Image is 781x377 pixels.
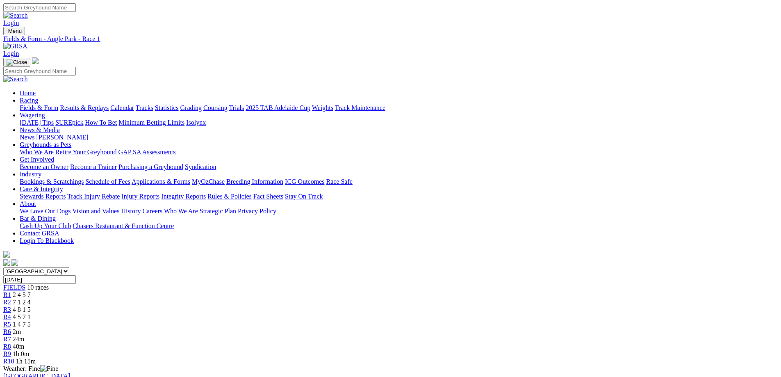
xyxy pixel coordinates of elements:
a: Track Injury Rebate [67,193,120,200]
img: logo-grsa-white.png [3,251,10,258]
span: 4 5 7 1 [13,313,31,320]
a: SUREpick [55,119,83,126]
a: Racing [20,97,38,104]
a: Wagering [20,112,45,119]
span: 40m [13,343,24,350]
a: Become an Owner [20,163,68,170]
img: logo-grsa-white.png [32,57,39,64]
a: R3 [3,306,11,313]
a: Greyhounds as Pets [20,141,71,148]
a: Strategic Plan [200,208,236,215]
a: R9 [3,350,11,357]
span: 4 8 1 5 [13,306,31,313]
div: Greyhounds as Pets [20,149,778,156]
a: Who We Are [164,208,198,215]
div: News & Media [20,134,778,141]
a: About [20,200,36,207]
div: About [20,208,778,215]
a: [DATE] Tips [20,119,54,126]
a: Trials [229,104,244,111]
input: Search [3,67,76,75]
a: Stewards Reports [20,193,66,200]
a: Get Involved [20,156,54,163]
a: Calendar [110,104,134,111]
a: Weights [312,104,333,111]
a: News [20,134,34,141]
a: Purchasing a Greyhound [118,163,183,170]
img: Fine [40,365,58,372]
span: 2m [13,328,21,335]
a: Stay On Track [285,193,323,200]
a: R10 [3,358,14,365]
a: Home [20,89,36,96]
a: Applications & Forms [132,178,190,185]
a: R7 [3,336,11,343]
a: MyOzChase [192,178,225,185]
div: Racing [20,104,778,112]
span: Weather: Fine [3,365,58,372]
span: 10 races [27,284,49,291]
a: News & Media [20,126,60,133]
a: Retire Your Greyhound [55,149,117,155]
img: Search [3,12,28,19]
a: FIELDS [3,284,25,291]
a: Minimum Betting Limits [118,119,184,126]
a: Vision and Values [72,208,119,215]
a: Coursing [203,104,228,111]
span: 7 1 2 4 [13,299,31,306]
a: Bar & Dining [20,215,56,222]
a: How To Bet [85,119,117,126]
a: Login To Blackbook [20,237,74,244]
a: R2 [3,299,11,306]
a: Careers [142,208,162,215]
a: Bookings & Scratchings [20,178,84,185]
img: facebook.svg [3,259,10,266]
div: Get Involved [20,163,778,171]
a: Integrity Reports [161,193,206,200]
a: Who We Are [20,149,54,155]
a: Fields & Form - Angle Park - Race 1 [3,35,778,43]
a: R6 [3,328,11,335]
a: Login [3,50,19,57]
img: twitter.svg [11,259,18,266]
a: History [121,208,141,215]
a: Schedule of Fees [85,178,130,185]
a: Fact Sheets [253,193,283,200]
span: 2 4 5 7 [13,291,31,298]
a: [PERSON_NAME] [36,134,88,141]
a: GAP SA Assessments [118,149,176,155]
a: Fields & Form [20,104,58,111]
div: Wagering [20,119,778,126]
a: Login [3,19,19,26]
button: Toggle navigation [3,58,30,67]
a: Grading [180,104,202,111]
img: GRSA [3,43,27,50]
img: Search [3,75,28,83]
a: R4 [3,313,11,320]
a: Track Maintenance [335,104,385,111]
a: Privacy Policy [238,208,276,215]
a: Syndication [185,163,216,170]
span: 1 4 7 5 [13,321,31,328]
div: Care & Integrity [20,193,778,200]
a: Tracks [136,104,153,111]
a: R1 [3,291,11,298]
div: Industry [20,178,778,185]
a: Become a Trainer [70,163,117,170]
a: 2025 TAB Adelaide Cup [246,104,310,111]
a: Contact GRSA [20,230,59,237]
a: Statistics [155,104,179,111]
span: 24m [13,336,24,343]
a: Cash Up Your Club [20,222,71,229]
a: Industry [20,171,41,178]
span: R8 [3,343,11,350]
input: Select date [3,275,76,284]
a: Race Safe [326,178,352,185]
